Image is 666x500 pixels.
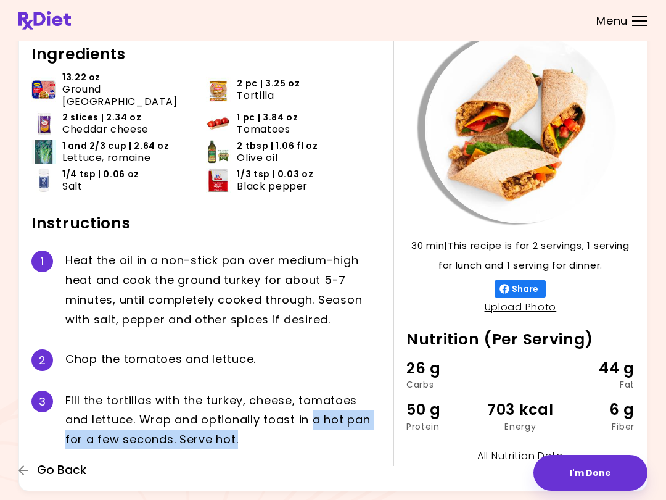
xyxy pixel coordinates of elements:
span: 1/4 tsp | 0.06 oz [62,169,139,180]
p: 30 min | This recipe is for 2 servings, 1 serving for lunch and 1 serving for dinner. [406,236,635,275]
h2: Ingredients [31,44,381,64]
span: Cheddar cheese [62,123,149,135]
span: Olive oil [237,152,277,164]
span: Tomatoes [237,123,290,135]
span: Go Back [37,464,86,477]
div: 1 [31,251,53,272]
span: Salt [62,180,83,192]
button: Go Back [18,464,92,477]
img: RxDiet [18,11,71,30]
div: 703 kcal [482,398,558,422]
span: 2 tbsp | 1.06 fl oz [237,140,318,152]
div: 3 [31,391,53,412]
span: Tortilla [237,90,274,101]
div: Energy [482,422,558,431]
span: 2 slices | 2.34 oz [62,112,142,123]
div: Carbs [406,380,482,389]
div: Protein [406,422,482,431]
span: Black pepper [237,180,308,192]
h2: Nutrition (Per Serving) [406,330,635,349]
h2: Instructions [31,214,381,233]
div: 44 g [559,357,635,380]
span: 2 pc | 3.25 oz [237,78,300,90]
button: Share [495,280,546,298]
a: Upload Photo [485,300,557,314]
span: 1 and 2/3 cup | 2.64 oz [62,140,170,152]
span: Lettuce, romaine [62,152,150,164]
div: Fat [559,380,635,389]
div: 26 g [406,357,482,380]
div: 50 g [406,398,482,422]
div: C h o p t h e t o m a t o e s a n d l e t t u c e . [65,349,381,371]
span: 1/3 tsp | 0.03 oz [237,169,313,180]
span: Ground [GEOGRAPHIC_DATA] [62,83,189,107]
a: All Nutrition Data [477,449,564,463]
span: Share [509,284,541,294]
div: 6 g [559,398,635,422]
span: Menu [596,15,628,27]
div: H e a t t h e o i l i n a n o n - s t i c k p a n o v e r m e d i u m - h i g h h e a t a n d c o... [65,251,381,329]
div: 2 [31,349,53,371]
span: 13.22 oz [62,72,101,83]
button: I'm Done [533,455,647,491]
div: F i l l t h e t o r t i l l a s w i t h t h e t u r k e y , c h e e s e , t o m a t o e s a n d l... [65,391,381,450]
span: 1 pc | 3.84 oz [237,112,298,123]
div: Fiber [559,422,635,431]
